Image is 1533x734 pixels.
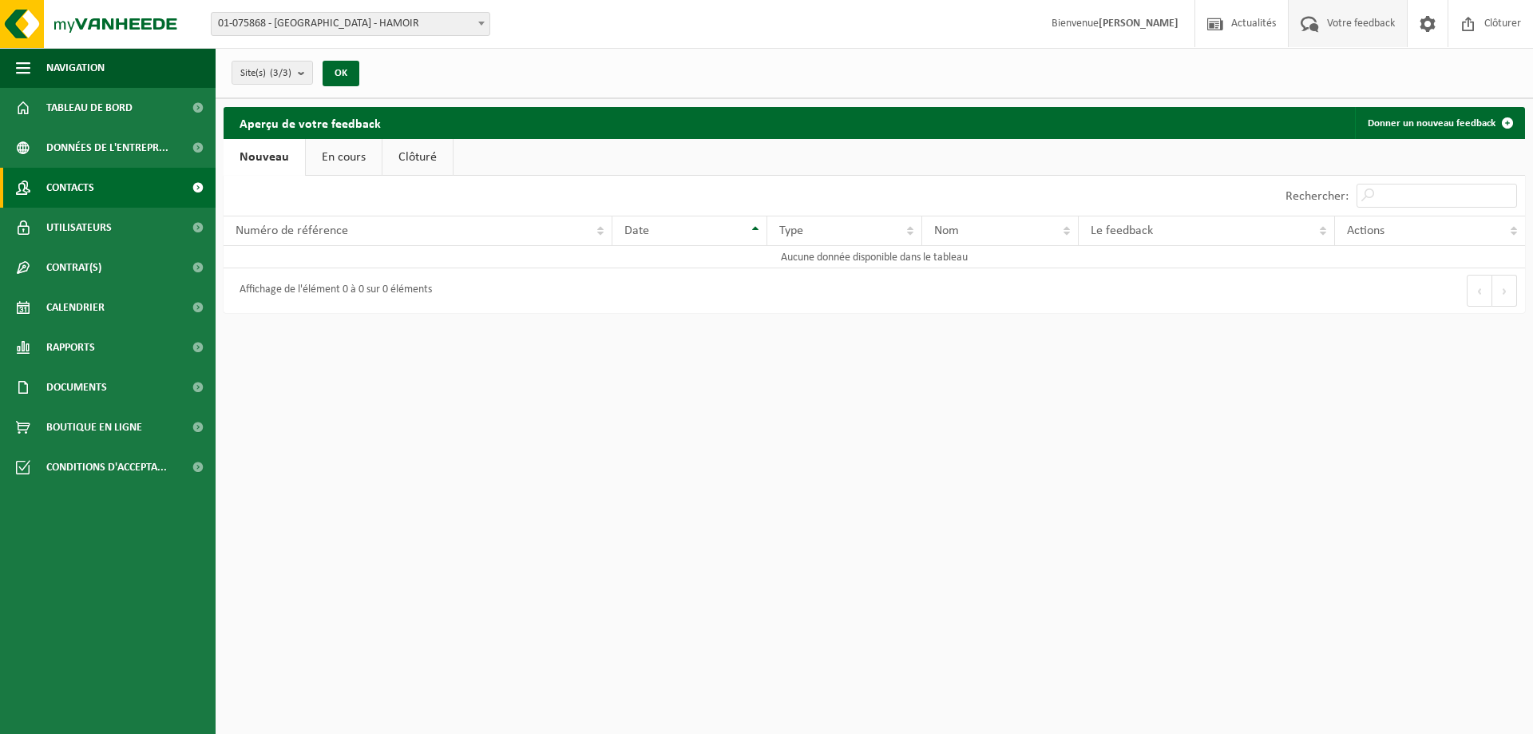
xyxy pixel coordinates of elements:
span: Documents [46,367,107,407]
strong: [PERSON_NAME] [1099,18,1178,30]
a: Donner un nouveau feedback [1355,107,1523,139]
span: Navigation [46,48,105,88]
button: Previous [1467,275,1492,307]
a: Clôturé [382,139,453,176]
span: Contrat(s) [46,248,101,288]
h2: Aperçu de votre feedback [224,107,397,138]
button: OK [323,61,359,86]
span: Site(s) [240,61,291,85]
span: Boutique en ligne [46,407,142,447]
a: Nouveau [224,139,305,176]
td: Aucune donnée disponible dans le tableau [224,246,1525,268]
count: (3/3) [270,68,291,78]
span: 01-075868 - BELOURTHE - HAMOIR [211,12,490,36]
span: Calendrier [46,288,105,327]
span: Date [624,224,649,237]
span: Rapports [46,327,95,367]
span: Données de l'entrepr... [46,128,168,168]
div: Affichage de l'élément 0 à 0 sur 0 éléments [232,276,432,305]
span: Tableau de bord [46,88,133,128]
span: Actions [1347,224,1384,237]
span: Le feedback [1091,224,1153,237]
button: Site(s)(3/3) [232,61,313,85]
span: Type [779,224,803,237]
span: Nom [934,224,959,237]
span: Numéro de référence [236,224,348,237]
span: Contacts [46,168,94,208]
button: Next [1492,275,1517,307]
span: 01-075868 - BELOURTHE - HAMOIR [212,13,489,35]
a: En cours [306,139,382,176]
span: Conditions d'accepta... [46,447,167,487]
span: Utilisateurs [46,208,112,248]
label: Rechercher: [1285,190,1349,203]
